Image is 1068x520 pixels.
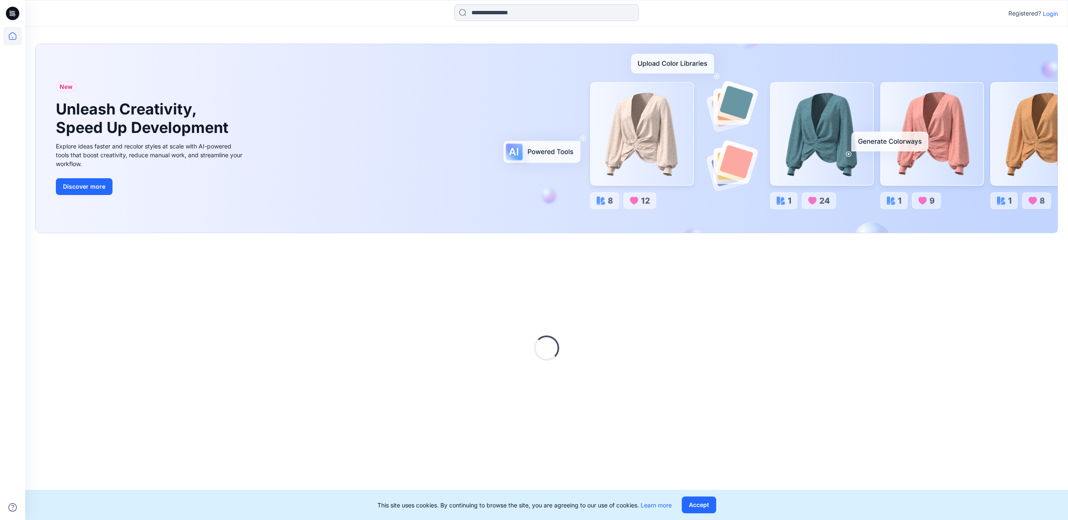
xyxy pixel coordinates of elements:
[377,501,672,510] p: This site uses cookies. By continuing to browse the site, you are agreeing to our use of cookies.
[56,142,245,168] div: Explore ideas faster and recolor styles at scale with AI-powered tools that boost creativity, red...
[1008,8,1041,18] p: Registered?
[60,82,73,92] span: New
[56,178,245,195] a: Discover more
[682,497,716,513] button: Accept
[56,100,232,136] h1: Unleash Creativity, Speed Up Development
[1043,9,1058,18] p: Login
[641,502,672,509] a: Learn more
[56,178,113,195] button: Discover more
